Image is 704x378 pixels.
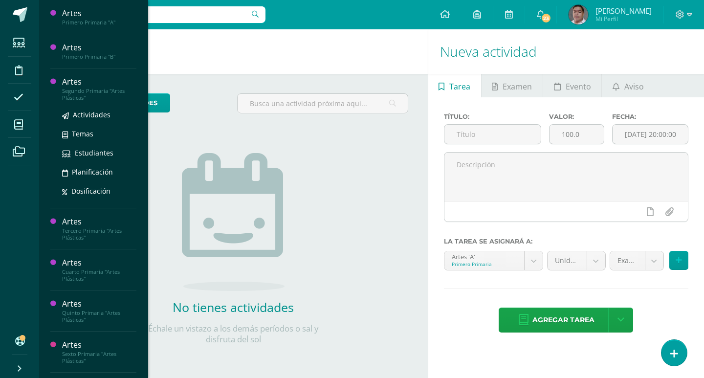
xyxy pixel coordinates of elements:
div: Artes [62,339,136,351]
div: Tercero Primaria "Artes Plásticas" [62,227,136,241]
div: Artes [62,216,136,227]
img: c332e7bc2dc8652486e3d51c595d8be8.png [569,5,588,24]
span: Mi Perfil [595,15,652,23]
label: Valor: [549,113,604,120]
label: Título: [444,113,541,120]
div: Artes [62,257,136,268]
a: Tarea [428,74,481,97]
div: Primero Primaria "B" [62,53,136,60]
input: Puntos máximos [550,125,604,144]
a: Evento [543,74,601,97]
a: Artes 'A'Primero Primaria [444,251,543,270]
a: Dosificación [62,185,136,197]
div: Sexto Primaria "Artes Plásticas" [62,351,136,364]
a: Aviso [602,74,654,97]
a: Temas [62,128,136,139]
div: Artes [62,298,136,310]
label: La tarea se asignará a: [444,238,688,245]
a: ArtesCuarto Primaria "Artes Plásticas" [62,257,136,282]
span: Actividades [73,110,110,119]
img: no_activities.png [182,153,285,291]
input: Busca un usuario... [45,6,265,23]
div: Cuarto Primaria "Artes Plásticas" [62,268,136,282]
div: Primero Primaria "A" [62,19,136,26]
a: Actividades [62,109,136,120]
a: ArtesSexto Primaria "Artes Plásticas" [62,339,136,364]
label: Fecha: [612,113,688,120]
h1: Actividades [51,29,416,74]
span: Unidad 4 [555,251,579,270]
a: Examen [482,74,543,97]
input: Fecha de entrega [613,125,688,144]
a: ArtesPrimero Primaria "B" [62,42,136,60]
div: Artes 'A' [452,251,517,261]
input: Título [444,125,541,144]
a: Estudiantes [62,147,136,158]
span: Aviso [624,75,644,98]
a: ArtesPrimero Primaria "A" [62,8,136,26]
span: Examen (30.0%) [617,251,638,270]
input: Busca una actividad próxima aquí... [238,94,407,113]
span: Dosificación [71,186,110,196]
span: Tarea [449,75,470,98]
span: [PERSON_NAME] [595,6,652,16]
a: Planificación [62,166,136,178]
div: Quinto Primaria "Artes Plásticas" [62,310,136,323]
h2: No tienes actividades [135,299,331,315]
span: Temas [72,129,93,138]
span: Examen [503,75,532,98]
div: Artes [62,76,136,88]
span: Agregar tarea [532,308,594,332]
div: Artes [62,42,136,53]
p: Échale un vistazo a los demás períodos o sal y disfruta del sol [135,323,331,345]
div: Primero Primaria [452,261,517,267]
div: Segundo Primaria "Artes Plásticas" [62,88,136,101]
span: Evento [566,75,591,98]
a: Examen (30.0%) [610,251,663,270]
div: Artes [62,8,136,19]
span: 23 [541,13,551,23]
h1: Nueva actividad [440,29,692,74]
a: ArtesTercero Primaria "Artes Plásticas" [62,216,136,241]
a: Unidad 4 [548,251,605,270]
a: ArtesQuinto Primaria "Artes Plásticas" [62,298,136,323]
span: Estudiantes [75,148,113,157]
a: ArtesSegundo Primaria "Artes Plásticas" [62,76,136,101]
span: Planificación [72,167,113,177]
